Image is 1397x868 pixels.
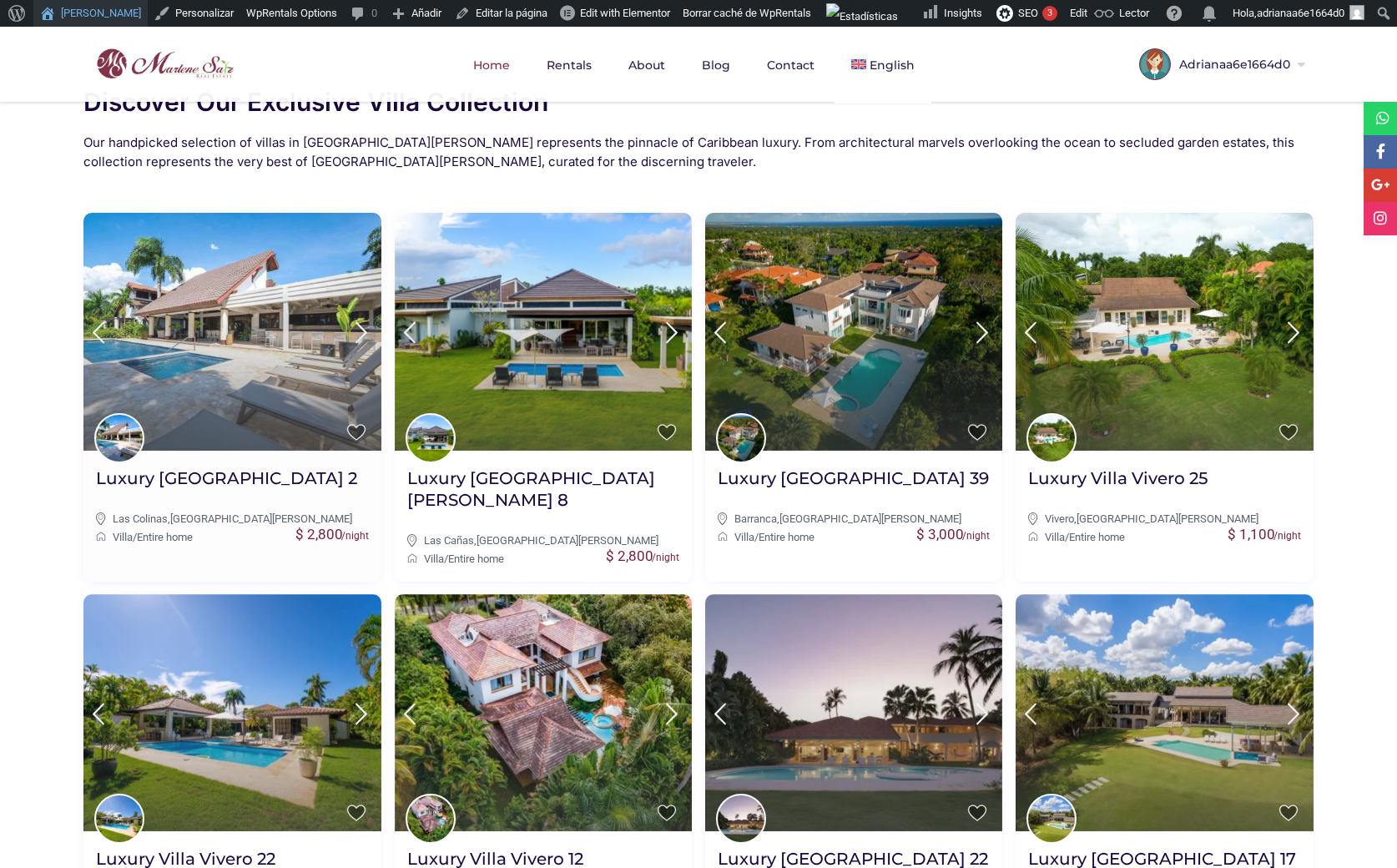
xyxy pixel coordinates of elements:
img: Luxury Villa Vivero 22 [83,594,381,832]
a: Entire home [137,531,193,543]
div: , [407,532,679,550]
a: Luxury [GEOGRAPHIC_DATA][PERSON_NAME] 8 [407,467,679,523]
div: / [407,550,679,568]
h2: Luxury [GEOGRAPHIC_DATA][PERSON_NAME] 8 [407,467,679,511]
h2: Luxury [GEOGRAPHIC_DATA] 2 [96,467,357,489]
img: Luxury Villa Vista Chavon 17 [1016,594,1313,832]
img: Luxury Villa Cañas 8 [395,213,692,451]
a: Barranca [734,512,777,525]
h2: Luxury Villa Vivero 25 [1028,467,1208,489]
a: Las Colinas [113,512,168,525]
a: Contact [750,27,831,103]
div: 3 [1042,6,1057,21]
div: , [1028,510,1300,528]
a: Luxury [GEOGRAPHIC_DATA] 2 [96,467,357,502]
span: Adrianaa6e1664d0 [1171,58,1294,70]
img: Luxury Villa Vivero 12 [395,594,692,832]
a: Villa [734,531,754,543]
a: Entire home [1069,531,1125,543]
a: Entire home [448,553,504,565]
h2: Luxury [GEOGRAPHIC_DATA] 39 [718,467,989,489]
span: English [870,58,915,73]
div: / [96,528,368,547]
img: Luxury Villa Vivero 25 [1016,213,1313,451]
div: / [1028,528,1300,547]
a: Luxury Villa Vivero 25 [1028,467,1208,502]
span: adrianaa6e1664d0 [1257,7,1344,19]
a: [GEOGRAPHIC_DATA][PERSON_NAME] [170,512,352,525]
a: Luxury [GEOGRAPHIC_DATA] 39 [718,467,989,502]
a: About [612,27,682,103]
div: , [96,510,368,528]
a: Home [456,27,527,103]
a: Las Cañas [424,534,474,547]
img: Luxury Villa Colinas 2 [83,213,381,451]
img: Luxury Villa Mangos 22 [705,594,1002,832]
span: Insights [944,7,982,19]
img: Visitas de 48 horas. Haz clic para ver más estadísticas del sitio. [826,3,898,30]
a: English [835,27,931,103]
a: Rentals [530,27,608,103]
div: , [718,510,990,528]
a: [GEOGRAPHIC_DATA][PERSON_NAME] [1077,512,1258,525]
h2: Our handpicked selection of villas in [GEOGRAPHIC_DATA][PERSON_NAME] represents the pinnacle of C... [83,133,1314,171]
span: Edit with Elementor [580,7,670,19]
div: / [718,528,990,547]
a: Villa [113,531,133,543]
h2: Discover Our Exclusive Villa Collection [83,88,1314,116]
a: Entire home [759,531,814,543]
a: Villa [1045,531,1065,543]
a: Blog [685,27,747,103]
span: SEO [1018,7,1038,19]
a: [GEOGRAPHIC_DATA][PERSON_NAME] [477,534,658,547]
a: [GEOGRAPHIC_DATA][PERSON_NAME] [779,512,961,525]
img: Luxury Villa Barranca 39 [705,213,1002,451]
a: Vivero [1045,512,1074,525]
img: logo [71,44,238,83]
a: Villa [424,553,444,565]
